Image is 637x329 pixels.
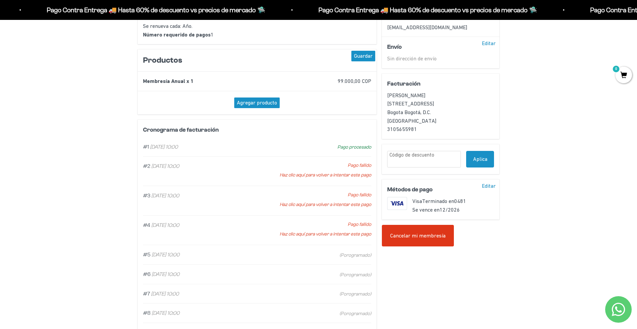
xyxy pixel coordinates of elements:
span: (Porogramado) [339,290,371,298]
span: [DATE] 10:00 [150,144,178,150]
span: (Porogramado) [339,310,371,317]
span: #4 [143,222,150,228]
div: Editar [479,38,498,48]
h3: Facturación [387,79,473,88]
span: [DATE] 10:00 [152,271,179,277]
div: Visa 0481 12/2026 [412,197,494,214]
div: Bogota Bogotá, D.C. [387,108,494,117]
h3: Cronograma de facturación [143,125,219,134]
a: 0 [615,72,632,79]
div: [STREET_ADDRESS] [387,99,494,108]
span: Se vence en [412,207,440,213]
span: Pago fallido [348,221,371,228]
span: Terminado en [422,198,454,204]
div: Haz clic aquí para volver a intentar este pago [277,229,371,239]
span: 1 [190,78,193,84]
span: #3 [143,193,150,198]
span: #1 [143,144,149,150]
span: 99.000,00 COP [338,78,371,84]
span: (Porogramado) [339,251,371,259]
div: Sin dirección de envío [387,54,494,63]
span: [DATE] 10:00 [152,310,179,316]
span: Pago fallido [348,162,371,169]
span: [DATE] 10:00 [151,222,179,228]
mark: 0 [612,65,620,73]
div: Editar [479,181,498,191]
span: Estado: [143,15,161,21]
div: [PERSON_NAME] [387,91,494,100]
span: #7 [143,291,150,296]
span: #6 [143,271,151,277]
h3: Métodos de pago [387,185,473,194]
span: [DATE] 10:00 [151,291,179,296]
span: Pago fallido [348,191,371,199]
span: [DATE] 10:00 [151,163,179,169]
div: Guardar [351,51,375,61]
p: Pago Contra Entrega 🚚 Hasta 60% de descuento vs precios de mercado 🛸 [47,5,265,15]
span: Pago procesado [337,143,371,151]
div: Haz clic aquí para volver a intentar este pago [277,170,371,180]
span: [DATE] 10:00 [151,193,179,198]
span: Membresía Anual [143,78,185,84]
h3: Envío [387,42,473,51]
div: Haz clic aquí para volver a intentar este pago [277,200,371,209]
h2: Productos [143,55,371,66]
p: Pago Contra Entrega 🚚 Hasta 60% de descuento vs precios de mercado 🛸 [318,5,537,15]
span: #8 [143,310,151,316]
div: . [143,22,371,31]
span: Año [182,23,191,29]
span: #5 [143,252,151,257]
span: Se renueva cada: [143,23,181,29]
span: (Porogramado) [339,271,371,279]
span: x [186,78,189,84]
div: 3105655981 [387,125,494,134]
div: Aplica [466,151,494,168]
span: Número requerido de pagos [143,32,211,38]
span: [EMAIL_ADDRESS][DOMAIN_NAME] [387,24,467,30]
div: Agregar producto [234,98,280,108]
span: 1 [211,32,214,37]
span: Activa [162,15,177,21]
div: [GEOGRAPHIC_DATA] [387,117,494,125]
span: #2 [143,163,150,169]
div: Cancelar mi membresía [382,225,454,247]
span: [DATE] 10:00 [152,252,179,257]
